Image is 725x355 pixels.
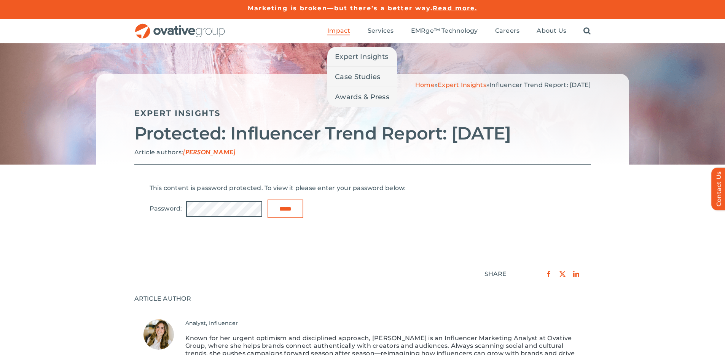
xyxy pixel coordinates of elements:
[415,81,591,89] span: » »
[134,108,221,118] a: Expert Insights
[134,124,591,143] h2: Protected: Influencer Trend Report: [DATE]
[327,87,397,107] a: Awards & Press
[433,5,477,12] a: Read more.
[484,270,507,278] div: SHARE
[537,27,566,35] a: About Us
[569,269,583,279] a: LinkedIn
[150,205,266,212] label: Password:
[489,81,591,89] span: Influencer Trend Report: [DATE]
[134,149,591,157] p: Article authors:
[335,92,389,102] span: Awards & Press
[248,5,433,12] a: Marketing is broken—but there’s a better way.
[542,269,556,279] a: Facebook
[335,51,388,62] span: Expert Insights
[415,81,435,89] a: Home
[134,295,591,303] div: ARTICLE AUTHOR
[185,319,582,327] div: Job Title
[183,149,235,156] span: [PERSON_NAME]
[327,67,397,87] a: Case Studies
[335,71,380,82] span: Case Studies
[556,269,569,279] a: X
[186,201,262,217] input: Password:
[150,184,576,192] p: This content is password protected. To view it please enter your password below:
[368,27,394,35] a: Services
[583,27,591,35] a: Search
[411,27,478,35] a: EMRge™ Technology
[327,19,591,43] nav: Menu
[327,27,350,35] a: Impact
[438,81,486,89] a: Expert Insights
[327,47,397,67] a: Expert Insights
[495,27,520,35] a: Careers
[134,23,226,30] a: OG_Full_horizontal_RGB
